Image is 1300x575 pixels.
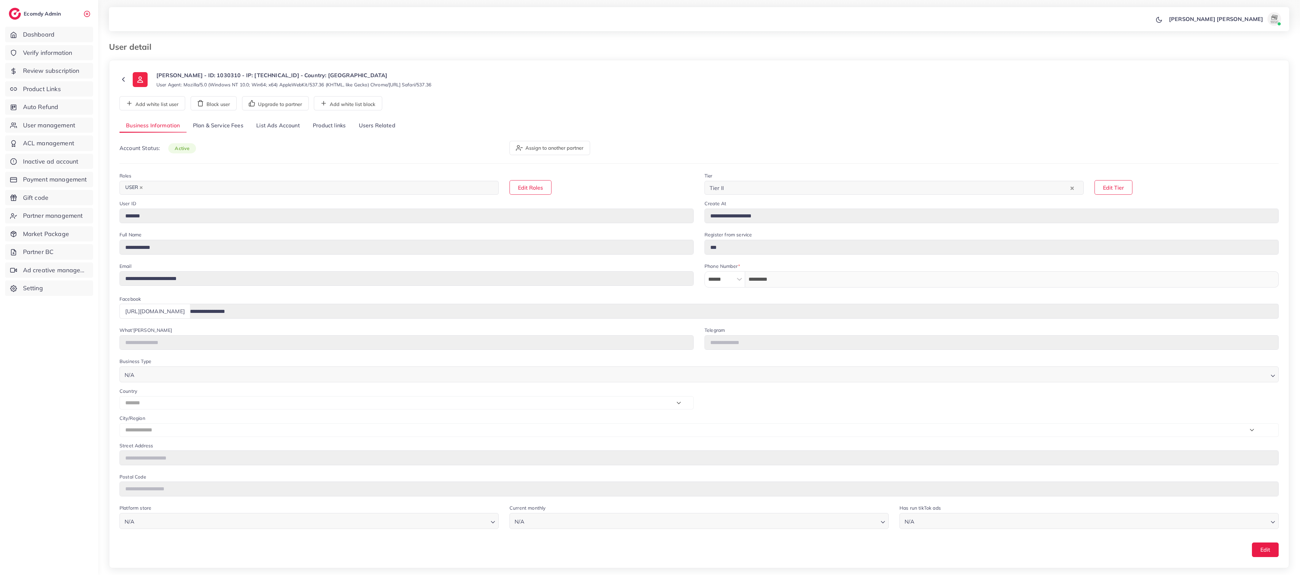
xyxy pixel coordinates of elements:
label: Has run tikTok ads [900,505,941,511]
span: N/A [513,517,526,527]
span: Review subscription [23,66,80,75]
a: ACL management [5,135,93,151]
span: Auto Refund [23,103,59,111]
a: Partner BC [5,244,93,260]
button: Edit [1252,542,1279,557]
div: Search for option [120,181,499,195]
div: Search for option [900,513,1279,529]
a: [PERSON_NAME] [PERSON_NAME]avatar [1165,12,1284,26]
a: Gift code [5,190,93,206]
span: Gift code [23,193,48,202]
label: Email [120,263,131,270]
button: Deselect USER [139,186,143,189]
span: N/A [903,517,916,527]
a: User management [5,118,93,133]
a: Plan & Service Fees [187,119,250,133]
div: Search for option [510,513,889,529]
button: Assign to another partner [510,141,590,155]
img: avatar [1267,12,1281,26]
span: Product Links [23,85,61,93]
img: ic-user-info.36bf1079.svg [133,72,148,87]
span: N/A [123,517,136,527]
span: Tier II [708,183,725,193]
label: Business Type [120,358,151,365]
a: logoEcomdy Admin [9,8,63,20]
label: City/Region [120,415,145,422]
div: Search for option [705,181,1084,195]
h3: User detail [109,42,157,52]
a: Ad creative management [5,262,93,278]
label: Full Name [120,231,142,238]
label: Platform store [120,505,151,511]
input: Search for option [136,368,1268,380]
button: Edit Roles [510,180,551,195]
label: Postal Code [120,473,146,480]
input: Search for option [526,515,878,527]
span: ACL management [23,139,74,148]
a: Users Related [352,119,402,133]
button: Upgrade to partner [242,96,309,110]
div: [URL][DOMAIN_NAME] [120,304,190,318]
span: Setting [23,284,43,293]
div: Search for option [120,513,499,529]
a: Setting [5,280,93,296]
span: Partner BC [23,248,54,256]
span: Verify information [23,48,72,57]
span: Dashboard [23,30,55,39]
span: Payment management [23,175,87,184]
a: Payment management [5,172,93,187]
a: Review subscription [5,63,93,79]
span: User management [23,121,75,130]
img: logo [9,8,21,20]
a: Inactive ad account [5,154,93,169]
small: User Agent: Mozilla/5.0 (Windows NT 10.0; Win64; x64) AppleWebKit/537.36 (KHTML, like Gecko) Chro... [156,81,431,88]
p: [PERSON_NAME] - ID: 1030310 - IP: [TECHNICAL_ID] - Country: [GEOGRAPHIC_DATA] [156,71,431,79]
label: Create At [705,200,726,207]
label: Telegram [705,327,725,334]
a: Market Package [5,226,93,242]
a: Product Links [5,81,93,97]
a: Partner management [5,208,93,223]
a: Product links [306,119,352,133]
label: Facebook [120,296,141,302]
button: Add white list block [314,96,382,110]
label: Country [120,388,137,395]
span: Inactive ad account [23,157,79,166]
label: Tier [705,172,713,179]
input: Search for option [147,183,490,193]
label: Phone Number [705,263,740,270]
h2: Ecomdy Admin [24,10,63,17]
label: What'[PERSON_NAME] [120,327,172,334]
input: Search for option [916,515,1268,527]
button: Edit Tier [1095,180,1132,195]
label: User ID [120,200,136,207]
input: Search for option [726,183,1069,193]
span: Market Package [23,230,69,238]
a: Dashboard [5,27,93,42]
span: N/A [123,370,136,380]
p: [PERSON_NAME] [PERSON_NAME] [1169,15,1263,23]
a: Business Information [120,119,187,133]
input: Search for option [136,515,488,527]
span: active [168,143,196,153]
label: Street Address [120,442,153,449]
button: Add white list user [120,96,185,110]
label: Current monthly [510,505,545,511]
p: Account Status: [120,144,196,152]
button: Block user [191,96,237,110]
span: Partner management [23,211,83,220]
a: Verify information [5,45,93,61]
a: List Ads Account [250,119,306,133]
label: Register from service [705,231,752,238]
label: Roles [120,172,131,179]
button: Clear Selected [1070,184,1074,192]
div: Search for option [120,366,1279,382]
span: Ad creative management [23,266,88,275]
a: Auto Refund [5,99,93,115]
span: USER [122,183,146,192]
